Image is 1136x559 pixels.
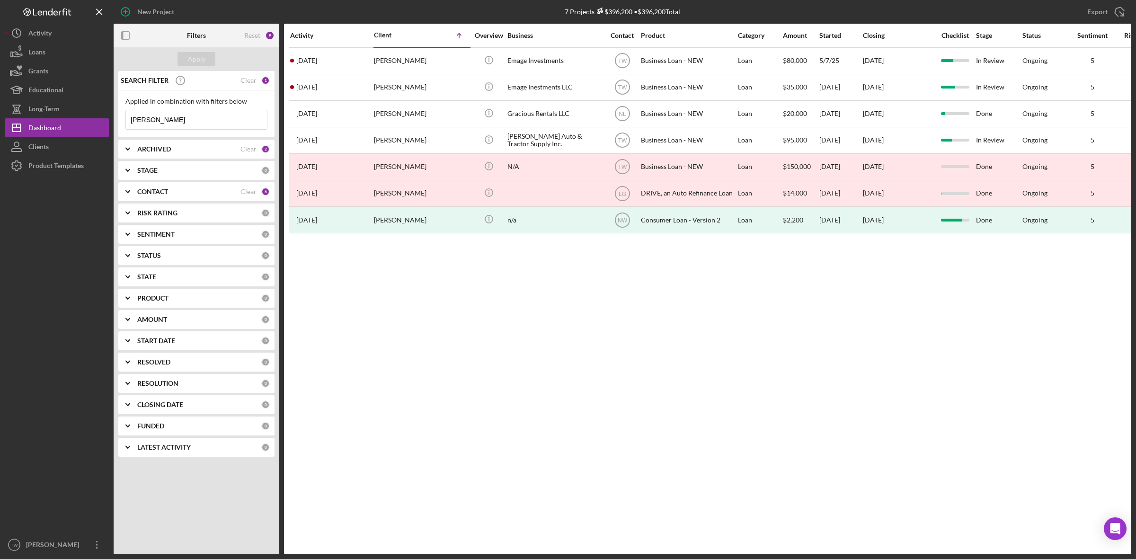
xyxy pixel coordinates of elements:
div: Product Templates [28,156,84,177]
div: Activity [28,24,52,45]
time: 2025-07-14 15:33 [296,136,317,144]
text: TW [618,84,627,91]
div: Loan [738,48,782,73]
div: DRIVE, an Auto Refinance Loan [641,181,736,206]
div: Loan [738,128,782,153]
div: Clear [240,188,257,195]
b: CONTACT [137,188,168,195]
div: [DATE] [863,216,884,224]
div: Amount [783,32,818,39]
text: TW [618,137,627,144]
span: $95,000 [783,136,807,144]
b: Filters [187,32,206,39]
div: Dashboard [28,118,61,140]
div: Emage Investments [507,48,602,73]
time: 2025-06-16 14:35 [296,110,317,117]
div: 0 [261,166,270,175]
text: TW [618,58,627,64]
div: [PERSON_NAME] Auto & Tractor Supply Inc. [507,128,602,153]
div: Loan [738,154,782,179]
a: Loans [5,43,109,62]
div: N/A [507,154,602,179]
time: [DATE] [863,83,884,91]
div: [PERSON_NAME] [374,128,469,153]
div: Contact [604,32,640,39]
div: Clear [240,77,257,84]
div: 5 [1069,136,1116,144]
text: NL [619,111,626,117]
div: 5 [1069,216,1116,224]
div: Closing [863,32,934,39]
div: 5/7/25 [819,48,862,73]
div: Clear [240,145,257,153]
a: Activity [5,24,109,43]
div: Business Loan - NEW [641,154,736,179]
div: $150,000 [783,154,818,179]
div: Business Loan - NEW [641,75,736,100]
button: Grants [5,62,109,80]
div: 5 [1069,83,1116,91]
b: SENTIMENT [137,231,175,238]
div: 0 [261,209,270,217]
div: Status [1022,32,1068,39]
div: Ongoing [1022,189,1047,197]
div: 0 [261,273,270,281]
button: New Project [114,2,184,21]
div: Done [976,101,1021,126]
text: LG [618,190,626,197]
div: Activity [290,32,373,39]
div: Product [641,32,736,39]
button: Clients [5,137,109,156]
span: $80,000 [783,56,807,64]
div: Open Intercom Messenger [1104,517,1127,540]
button: Educational [5,80,109,99]
div: [PERSON_NAME] [374,101,469,126]
b: RESOLUTION [137,380,178,387]
time: [DATE] [863,109,884,117]
div: 0 [261,230,270,239]
div: [PERSON_NAME] [24,535,85,557]
div: 6 [261,187,270,196]
div: [DATE] [819,154,862,179]
div: Ongoing [1022,136,1047,144]
div: 5 [1069,110,1116,117]
div: 0 [261,251,270,260]
b: RISK RATING [137,209,177,217]
div: Business Loan - NEW [641,101,736,126]
div: Loans [28,43,45,64]
div: Checklist [935,32,975,39]
time: 2025-01-28 03:02 [296,189,317,197]
b: STATUS [137,252,161,259]
div: 9 [265,31,275,40]
div: [DATE] [819,101,862,126]
div: Educational [28,80,63,102]
div: 0 [261,422,270,430]
div: Loan [738,75,782,100]
div: 0 [261,400,270,409]
div: n/a [507,207,602,232]
span: $35,000 [783,83,807,91]
div: Export [1087,2,1108,21]
div: In Review [976,48,1021,73]
button: Apply [177,52,215,66]
div: 0 [261,379,270,388]
button: Long-Term [5,99,109,118]
div: 5 [1069,189,1116,197]
button: Product Templates [5,156,109,175]
b: AMOUNT [137,316,167,323]
button: Export [1078,2,1131,21]
button: TW[PERSON_NAME] [5,535,109,554]
button: Dashboard [5,118,109,137]
div: Ongoing [1022,57,1047,64]
time: [DATE] [863,189,884,197]
time: [DATE] [863,136,884,144]
div: [PERSON_NAME] [374,181,469,206]
div: In Review [976,128,1021,153]
div: Ongoing [1022,83,1047,91]
text: TW [618,164,627,170]
div: 5 [1069,57,1116,64]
